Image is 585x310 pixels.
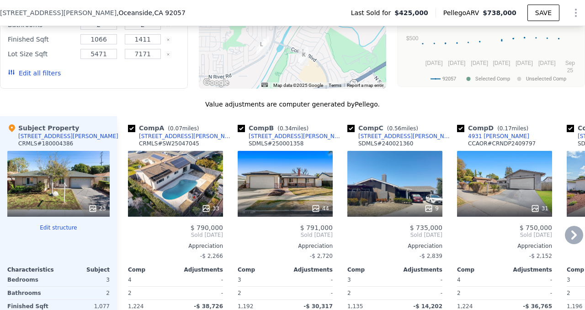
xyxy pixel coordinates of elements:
[442,76,456,82] text: 92057
[299,50,309,66] div: 4865 Tarragon Dr
[238,133,344,140] a: [STREET_ADDRESS][PERSON_NAME]
[567,67,574,74] text: 25
[457,231,552,239] span: Sold [DATE]
[471,60,489,66] text: [DATE]
[280,125,292,132] span: 0.34
[177,273,223,286] div: -
[202,204,219,213] div: 33
[494,125,532,132] span: ( miles)
[18,133,118,140] div: [STREET_ADDRESS][PERSON_NAME]
[516,60,533,66] text: [DATE]
[128,242,223,250] div: Appreciation
[166,38,170,42] button: Clear
[164,125,202,132] span: ( miles)
[443,8,483,17] span: Pellego ARV
[170,125,182,132] span: 0.07
[128,123,202,133] div: Comp A
[7,287,57,299] div: Bathrooms
[58,266,110,273] div: Subject
[493,60,511,66] text: [DATE]
[457,123,532,133] div: Comp D
[177,287,223,299] div: -
[468,133,529,140] div: 4931 [PERSON_NAME]
[475,76,510,82] text: Selected Comp
[358,133,453,140] div: [STREET_ADDRESS][PERSON_NAME]
[249,140,303,147] div: SDMLS # 250001358
[8,48,75,60] div: Lot Size Sqft
[567,303,582,310] span: 1,196
[531,204,548,213] div: 31
[425,60,443,66] text: [DATE]
[347,287,393,299] div: 2
[358,140,413,147] div: SDMLS # 240021360
[201,77,231,89] a: Open this area in Google Maps (opens a new window)
[128,231,223,239] span: Sold [DATE]
[200,253,223,259] span: -$ 2,266
[60,273,110,286] div: 3
[287,273,333,286] div: -
[347,133,453,140] a: [STREET_ADDRESS][PERSON_NAME]
[152,9,186,16] span: , CA 92057
[347,277,351,283] span: 3
[347,231,442,239] span: Sold [DATE]
[347,83,383,88] a: Report a map error
[397,287,442,299] div: -
[567,277,570,283] span: 3
[483,9,516,16] span: $738,000
[383,125,422,132] span: ( miles)
[175,266,223,273] div: Adjustments
[166,53,170,56] button: Clear
[329,83,341,88] a: Terms (opens in new tab)
[520,224,552,231] span: $ 750,000
[347,123,422,133] div: Comp C
[389,125,401,132] span: 0.56
[139,140,199,147] div: CRMLS # SW25047045
[238,231,333,239] span: Sold [DATE]
[8,33,75,46] div: Finished Sqft
[285,266,333,273] div: Adjustments
[424,204,439,213] div: 9
[538,60,556,66] text: [DATE]
[256,40,266,55] div: 4847 Tacayme Dr
[194,303,223,310] span: -$ 38,726
[394,8,428,17] span: $425,000
[505,266,552,273] div: Adjustments
[274,125,312,132] span: ( miles)
[7,224,110,231] button: Edit structure
[128,303,144,310] span: 1,224
[311,204,329,213] div: 44
[347,266,395,273] div: Comp
[395,266,442,273] div: Adjustments
[238,287,283,299] div: 2
[351,8,395,17] span: Last Sold for
[523,303,552,310] span: -$ 36,765
[413,303,442,310] span: -$ 14,202
[128,287,174,299] div: 2
[457,242,552,250] div: Appreciation
[128,133,234,140] a: [STREET_ADDRESS][PERSON_NAME]
[201,77,231,89] img: Google
[88,204,106,213] div: 23
[303,303,333,310] span: -$ 30,317
[527,5,559,21] button: SAVE
[128,277,132,283] span: 4
[457,277,461,283] span: 4
[8,69,61,78] button: Edit all filters
[128,266,175,273] div: Comp
[60,287,110,299] div: 2
[420,253,442,259] span: -$ 2,839
[410,224,442,231] span: $ 735,000
[139,133,234,140] div: [STREET_ADDRESS][PERSON_NAME]
[529,253,552,259] span: -$ 2,152
[567,4,585,22] button: Show Options
[287,287,333,299] div: -
[300,224,333,231] span: $ 791,000
[238,242,333,250] div: Appreciation
[565,60,575,66] text: Sep
[500,125,512,132] span: 0.17
[298,47,308,63] div: 4872 Tarragon Dr
[506,287,552,299] div: -
[457,133,529,140] a: 4931 [PERSON_NAME]
[273,83,323,88] span: Map data ©2025 Google
[7,273,57,286] div: Bedrooms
